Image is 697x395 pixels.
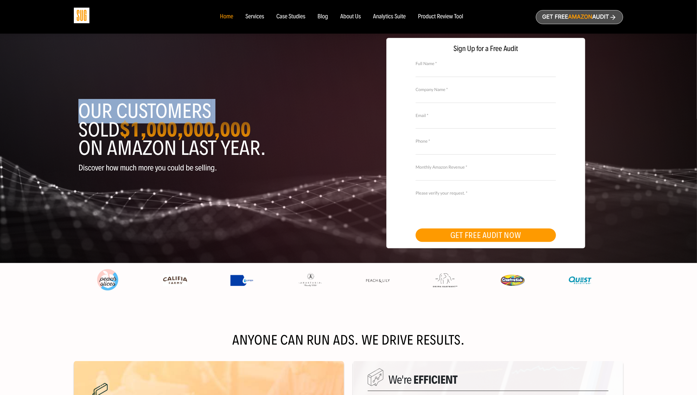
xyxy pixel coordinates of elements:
img: Express Water [230,275,255,286]
a: Home [220,13,233,20]
label: Phone * [416,138,556,144]
button: GET FREE AUDIT NOW [416,229,556,242]
input: Monthly Amazon Revenue * [416,170,556,181]
img: Drunk Elephant [433,273,457,287]
span: Efficient [414,372,457,387]
span: Sign Up for a Free Audit [393,44,579,53]
h5: We're [368,373,609,391]
label: Please verify your request. * [416,190,556,196]
input: Contact Number * [416,144,556,155]
a: About Us [340,13,361,20]
a: Product Review Tool [418,13,463,20]
img: Peach & Lily [366,279,390,283]
img: Anastasia Beverly Hills [298,273,322,287]
h2: Anyone can run ads. We drive results. [74,334,623,346]
label: Full Name * [416,60,556,67]
img: Sug [74,8,89,23]
span: Amazon [568,14,592,20]
img: Califia Farms [163,274,187,287]
a: Services [245,13,264,20]
input: Email * [416,118,556,129]
h1: Our customers sold on Amazon last year. [78,102,344,157]
iframe: reCAPTCHA [416,196,508,219]
input: Full Name * [416,66,556,77]
a: Analytics Suite [373,13,406,20]
img: We are Smart [368,368,384,386]
label: Email * [416,112,556,119]
label: Monthly Amazon Revenue * [416,164,556,170]
p: Discover how much more you could be selling. [78,163,344,172]
label: Company Name * [416,86,556,93]
img: Creative Kids [500,275,525,286]
a: Case Studies [276,13,305,20]
a: Blog [318,13,328,20]
input: Company Name * [416,92,556,103]
img: Peach Slices [96,268,120,292]
a: Get freeAmazonAudit [536,10,623,24]
img: Quest Nutriton [568,274,592,287]
strong: $1,000,000,000 [120,117,251,142]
